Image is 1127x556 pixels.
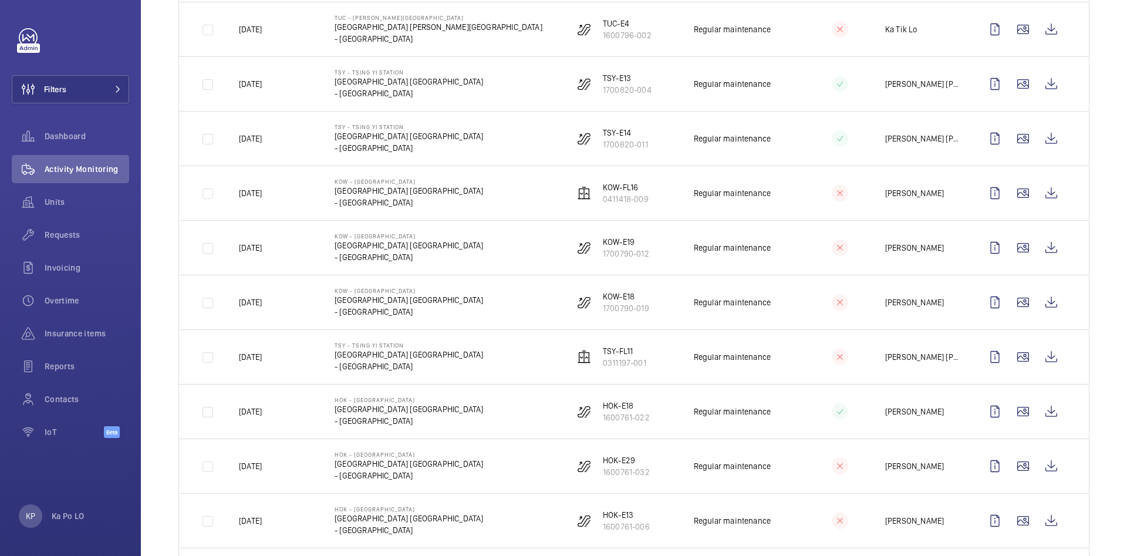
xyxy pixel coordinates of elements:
span: IoT [45,426,104,438]
p: Regular maintenance [694,23,771,35]
p: [GEOGRAPHIC_DATA] [PERSON_NAME][GEOGRAPHIC_DATA] [335,21,542,33]
p: [GEOGRAPHIC_DATA] [GEOGRAPHIC_DATA] [335,403,483,415]
img: escalator.svg [577,405,591,419]
p: Regular maintenance [694,515,771,527]
img: elevator.svg [577,350,591,364]
span: Overtime [45,295,129,306]
img: escalator.svg [577,514,591,528]
p: HOK - [GEOGRAPHIC_DATA] [335,451,483,458]
img: escalator.svg [577,241,591,255]
p: Regular maintenance [694,406,771,417]
span: Reports [45,360,129,372]
p: [GEOGRAPHIC_DATA] [GEOGRAPHIC_DATA] [335,185,483,197]
p: - [GEOGRAPHIC_DATA] [335,251,483,263]
button: Filters [12,75,129,103]
p: Regular maintenance [694,187,771,199]
span: Activity Monitoring [45,163,129,175]
p: [GEOGRAPHIC_DATA] [GEOGRAPHIC_DATA] [335,513,483,524]
p: Regular maintenance [694,296,771,308]
p: [PERSON_NAME] [885,515,944,527]
img: escalator.svg [577,459,591,473]
p: [DATE] [239,23,262,35]
p: [GEOGRAPHIC_DATA] [GEOGRAPHIC_DATA] [335,349,483,360]
p: HOK-E13 [603,509,650,521]
p: [DATE] [239,187,262,199]
p: Regular maintenance [694,78,771,90]
p: [DATE] [239,515,262,527]
p: 1600761-022 [603,412,650,423]
p: [GEOGRAPHIC_DATA] [GEOGRAPHIC_DATA] [335,76,483,87]
p: - [GEOGRAPHIC_DATA] [335,360,483,372]
p: [DATE] [239,133,262,144]
p: - [GEOGRAPHIC_DATA] [335,33,542,45]
p: [GEOGRAPHIC_DATA] [GEOGRAPHIC_DATA] [335,294,483,306]
p: Ka Tik Lo [885,23,918,35]
img: escalator.svg [577,77,591,91]
img: elevator.svg [577,186,591,200]
p: KP [26,510,35,522]
span: Contacts [45,393,129,405]
p: HOK-E18 [603,400,650,412]
p: [PERSON_NAME] [885,406,944,417]
p: HOK - [GEOGRAPHIC_DATA] [335,506,483,513]
p: Regular maintenance [694,133,771,144]
p: [GEOGRAPHIC_DATA] [GEOGRAPHIC_DATA] [335,458,483,470]
span: Units [45,196,129,208]
p: - [GEOGRAPHIC_DATA] [335,470,483,481]
span: Invoicing [45,262,129,274]
p: [PERSON_NAME] [885,187,944,199]
p: [DATE] [239,406,262,417]
p: HOK-E29 [603,454,650,466]
span: Filters [44,83,66,95]
p: HOK - [GEOGRAPHIC_DATA] [335,396,483,403]
p: 0311197-001 [603,357,646,369]
p: [PERSON_NAME] [PERSON_NAME] [885,351,962,363]
p: TUC - [PERSON_NAME][GEOGRAPHIC_DATA] [335,14,542,21]
p: 1700790-019 [603,302,649,314]
span: Requests [45,229,129,241]
p: [DATE] [239,242,262,254]
p: TSY-E13 [603,72,652,84]
p: TSY-FL11 [603,345,646,357]
p: [DATE] [239,78,262,90]
p: 1700820-011 [603,139,648,150]
p: - [GEOGRAPHIC_DATA] [335,524,483,536]
p: - [GEOGRAPHIC_DATA] [335,415,483,427]
p: TUC-E4 [603,18,652,29]
p: [GEOGRAPHIC_DATA] [GEOGRAPHIC_DATA] [335,240,483,251]
p: 1700820-004 [603,84,652,96]
p: - [GEOGRAPHIC_DATA] [335,197,483,208]
p: [PERSON_NAME] [885,296,944,308]
span: Beta [104,426,120,438]
p: Regular maintenance [694,460,771,472]
p: [DATE] [239,351,262,363]
p: KOW-E18 [603,291,649,302]
p: [GEOGRAPHIC_DATA] [GEOGRAPHIC_DATA] [335,130,483,142]
span: Insurance items [45,328,129,339]
p: KOW - [GEOGRAPHIC_DATA] [335,178,483,185]
p: - [GEOGRAPHIC_DATA] [335,142,483,154]
p: TSY - Tsing Yi Station [335,123,483,130]
p: [PERSON_NAME] [885,460,944,472]
p: [PERSON_NAME] [PERSON_NAME] [885,78,962,90]
p: KOW - [GEOGRAPHIC_DATA] [335,232,483,240]
p: 1700790-012 [603,248,649,260]
img: escalator.svg [577,132,591,146]
p: TSY - Tsing Yi Station [335,69,483,76]
p: 1600761-032 [603,466,650,478]
p: Regular maintenance [694,351,771,363]
p: TSY-E14 [603,127,648,139]
p: 1600796-002 [603,29,652,41]
p: [PERSON_NAME] [885,242,944,254]
p: TSY - Tsing Yi Station [335,342,483,349]
p: - [GEOGRAPHIC_DATA] [335,306,483,318]
img: escalator.svg [577,295,591,309]
span: Dashboard [45,130,129,142]
img: escalator.svg [577,22,591,36]
p: KOW - [GEOGRAPHIC_DATA] [335,287,483,294]
p: Regular maintenance [694,242,771,254]
p: Ka Po LO [52,510,85,522]
p: [DATE] [239,460,262,472]
p: - [GEOGRAPHIC_DATA] [335,87,483,99]
p: KOW-E19 [603,236,649,248]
